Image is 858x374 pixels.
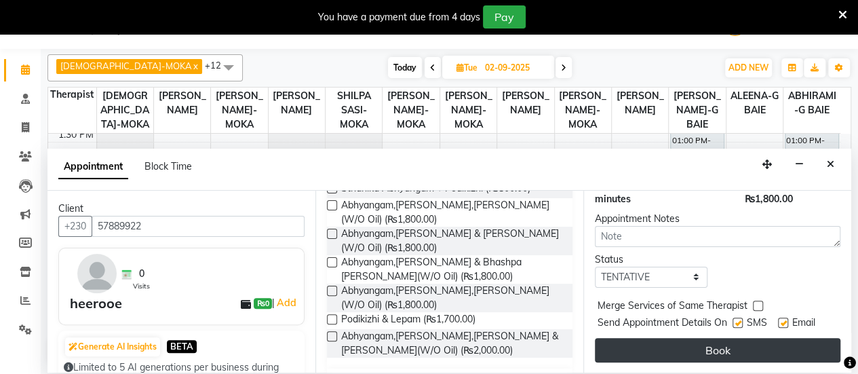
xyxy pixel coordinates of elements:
span: | [272,295,298,311]
span: Visits [133,281,150,291]
div: Status [595,253,707,267]
span: +12 [205,60,231,71]
button: Pay [483,5,526,29]
span: Merge Services of Same Therapist [598,299,747,316]
span: SMS [747,316,767,333]
span: ₨0 [254,298,271,309]
span: Appointment [58,155,128,179]
span: SHILPA SASI-MOKA [326,88,382,133]
span: [PERSON_NAME]-MOKA [440,88,496,133]
span: Abhyangam,[PERSON_NAME],[PERSON_NAME](W/O Oil) (₨1,800.00) [341,198,562,227]
span: BETA [167,340,197,353]
span: Block Time [144,160,192,172]
span: 0 [139,267,144,281]
span: [DEMOGRAPHIC_DATA]-MOKA [60,60,192,71]
span: [DEMOGRAPHIC_DATA]-MOKA [97,88,153,133]
div: Client [58,202,305,216]
input: 2025-09-02 [481,58,549,78]
div: Therapist [48,88,96,102]
span: Abhyangam,[PERSON_NAME],[PERSON_NAME](W/O Oil) (₨1,800.00) [341,284,562,312]
a: x [192,60,198,71]
span: ABHIRAMI-G BAIE [783,88,840,119]
span: 1 hour 30 minutes [595,179,740,205]
div: Appointment Notes [595,212,840,226]
span: Abhyangam,[PERSON_NAME] & Bhashpa [PERSON_NAME](W/O Oil) (₨1,800.00) [341,255,562,284]
span: [PERSON_NAME] [154,88,210,119]
button: Generate AI Insights [65,337,160,356]
span: Abhyangam,[PERSON_NAME],[PERSON_NAME] & [PERSON_NAME](W/O Oil) (₨2,000.00) [341,329,562,358]
span: Podikizhi & Lepam (₨1,700.00) [341,312,475,329]
div: 1:30 PM [56,128,96,142]
span: ₨1,800.00 [745,193,793,205]
span: Abhyangam,[PERSON_NAME] & [PERSON_NAME](W/O Oil) (₨1,800.00) [341,227,562,255]
span: [PERSON_NAME]-MOKA [555,88,611,133]
img: avatar [77,254,117,293]
span: [PERSON_NAME]-MOKA [211,88,267,133]
span: Tue [453,62,481,73]
span: Send Appointment Details On [598,316,727,333]
span: [PERSON_NAME]-MOKA [383,88,439,133]
span: ADD NEW [728,62,768,73]
button: +230 [58,216,92,237]
div: You have a payment due from 4 days [318,10,480,24]
span: Email [792,316,815,333]
span: Today [388,57,422,78]
span: ALEENA-G BAIE [726,88,783,119]
div: heerooe [70,293,122,314]
a: Add [275,295,298,311]
span: [PERSON_NAME]-G BAIE [669,88,725,133]
button: Close [821,154,840,175]
span: [PERSON_NAME] [612,88,668,119]
input: Search by Name/Mobile/Email/Code [92,216,305,237]
button: ADD NEW [725,58,772,77]
span: [PERSON_NAME] [497,88,553,119]
button: Book [595,338,840,362]
span: [PERSON_NAME] [269,88,325,119]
